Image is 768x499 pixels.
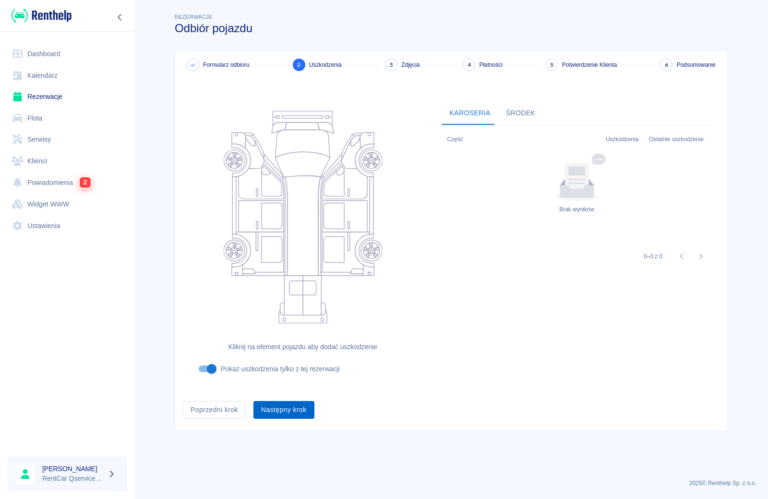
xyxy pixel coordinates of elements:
[401,61,420,69] span: Zdjęcia
[8,43,127,65] a: Dashboard
[8,65,127,86] a: Kalendarz
[42,474,104,484] p: RentCar Qservice Damar Parts
[297,60,300,70] span: 2
[644,126,711,153] div: Ostatnie uszkodzenie
[8,129,127,150] a: Serwisy
[606,126,638,153] div: Uszkodzenia
[8,8,72,24] a: Renthelp logo
[442,126,601,153] div: Część
[649,126,704,153] div: Ostatnie uszkodzenie
[12,8,72,24] img: Renthelp logo
[479,61,502,69] span: Płatności
[42,464,104,474] h6: [PERSON_NAME]
[442,102,498,125] button: Karoseria
[253,401,314,419] button: Następny krok
[221,364,340,374] p: Pokaż uszkodzenia tylko z tej rezerwacji
[562,61,617,69] span: Potwierdzenie Klienta
[113,11,127,24] button: Zwiń nawigację
[8,194,127,215] a: Widget WWW
[550,60,554,70] span: 5
[8,150,127,172] a: Klienci
[8,86,127,108] a: Rezerwacje
[559,205,594,214] div: Brak wyników
[191,342,415,352] h6: Kliknij na element pojazdu aby dodać uszkodzenie
[8,108,127,129] a: Flota
[676,61,716,69] span: Podsumowanie
[175,14,212,20] span: Rezerwacje
[468,60,471,70] span: 4
[203,61,250,69] span: Formularz odbioru
[447,126,463,153] div: Część
[183,401,246,419] button: Poprzedni krok
[175,22,728,35] h3: Odbiór pojazdu
[146,479,756,487] p: 2025 © Renthelp Sp. z o.o.
[389,60,393,70] span: 3
[8,215,127,237] a: Ustawienia
[498,102,543,125] button: Środek
[8,171,127,194] a: Powiadomienia2
[644,252,662,261] p: 0–0 z 0
[601,126,644,153] div: Uszkodzenia
[665,60,668,70] span: 6
[309,61,342,69] span: Uszkodzenia
[80,177,91,188] span: 2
